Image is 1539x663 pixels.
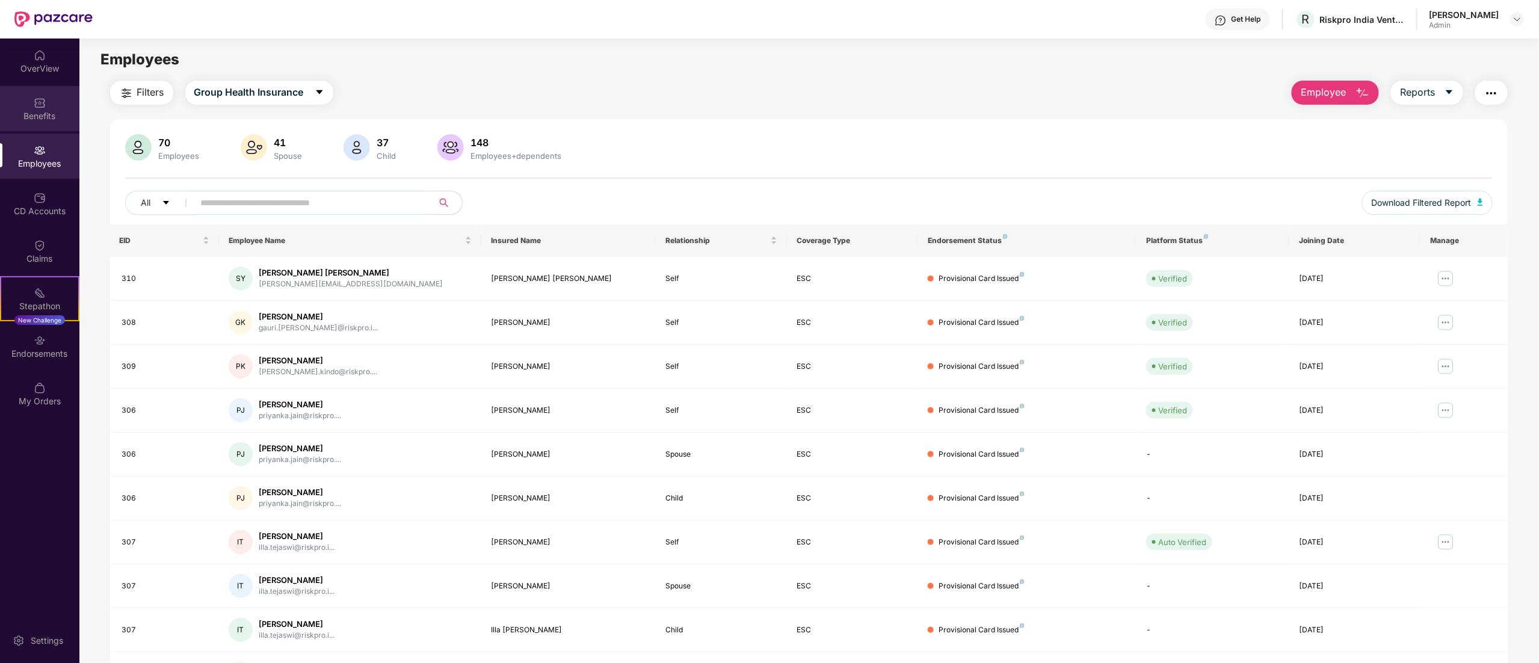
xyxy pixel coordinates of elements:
div: 306 [122,493,210,504]
span: caret-down [162,199,170,208]
div: [DATE] [1299,537,1411,548]
div: [PERSON_NAME] [259,311,378,322]
img: manageButton [1436,357,1455,376]
div: 308 [122,317,210,328]
img: svg+xml;base64,PHN2ZyBpZD0iSG9tZSIgeG1sbnM9Imh0dHA6Ly93d3cudzMub3JnLzIwMDAvc3ZnIiB3aWR0aD0iMjAiIG... [34,49,46,61]
div: 306 [122,405,210,416]
div: [DATE] [1299,273,1411,285]
div: 310 [122,273,210,285]
img: manageButton [1436,401,1455,420]
div: Employees [156,151,202,161]
div: IT [229,618,253,642]
img: svg+xml;base64,PHN2ZyB4bWxucz0iaHR0cDovL3d3dy53My5vcmcvMjAwMC9zdmciIHdpZHRoPSI4IiBoZWlnaHQ9IjgiIH... [1003,234,1008,239]
img: svg+xml;base64,PHN2ZyB4bWxucz0iaHR0cDovL3d3dy53My5vcmcvMjAwMC9zdmciIHhtbG5zOnhsaW5rPSJodHRwOi8vd3... [1478,199,1484,206]
div: ESC [797,405,908,416]
span: Employee Name [229,236,463,245]
img: svg+xml;base64,PHN2ZyB4bWxucz0iaHR0cDovL3d3dy53My5vcmcvMjAwMC9zdmciIHdpZHRoPSI4IiBoZWlnaHQ9IjgiIH... [1020,492,1025,496]
div: ESC [797,581,908,592]
div: Self [665,273,777,285]
div: Self [665,405,777,416]
img: svg+xml;base64,PHN2ZyB4bWxucz0iaHR0cDovL3d3dy53My5vcmcvMjAwMC9zdmciIHhtbG5zOnhsaW5rPSJodHRwOi8vd3... [344,134,370,161]
img: svg+xml;base64,PHN2ZyBpZD0iQ0RfQWNjb3VudHMiIGRhdGEtbmFtZT0iQ0QgQWNjb3VudHMiIHhtbG5zPSJodHRwOi8vd3... [34,192,46,204]
img: svg+xml;base64,PHN2ZyBpZD0iSGVscC0zMngzMiIgeG1sbnM9Imh0dHA6Ly93d3cudzMub3JnLzIwMDAvc3ZnIiB3aWR0aD... [1215,14,1227,26]
th: Insured Name [481,224,656,257]
div: ESC [797,493,908,504]
div: [PERSON_NAME] [259,355,377,366]
div: [PERSON_NAME] [259,443,341,454]
img: New Pazcare Logo [14,11,93,27]
td: - [1137,608,1289,652]
img: manageButton [1436,269,1455,288]
div: [DATE] [1299,493,1411,504]
div: [PERSON_NAME] [259,399,341,410]
div: 148 [469,137,564,149]
div: ESC [797,449,908,460]
img: svg+xml;base64,PHN2ZyBpZD0iQmVuZWZpdHMiIHhtbG5zPSJodHRwOi8vd3d3LnczLm9yZy8yMDAwL3N2ZyIgd2lkdGg9Ij... [34,97,46,109]
div: Spouse [665,581,777,592]
img: svg+xml;base64,PHN2ZyBpZD0iQ2xhaW0iIHhtbG5zPSJodHRwOi8vd3d3LnczLm9yZy8yMDAwL3N2ZyIgd2lkdGg9IjIwIi... [34,239,46,251]
div: [PERSON_NAME] [PERSON_NAME] [259,267,443,279]
div: Platform Status [1146,236,1280,245]
div: New Challenge [14,315,65,325]
span: EID [120,236,201,245]
span: R [1302,12,1310,26]
div: Provisional Card Issued [939,624,1025,636]
div: PJ [229,398,253,422]
div: ESC [797,361,908,372]
th: Relationship [656,224,787,257]
span: Employees [100,51,179,68]
div: Endorsement Status [928,236,1127,245]
div: 37 [375,137,399,149]
div: PK [229,354,253,378]
div: Provisional Card Issued [939,449,1025,460]
div: [PERSON_NAME] [PERSON_NAME] [491,273,646,285]
span: caret-down [315,87,324,98]
div: Self [665,361,777,372]
img: svg+xml;base64,PHN2ZyBpZD0iRW1wbG95ZWVzIiB4bWxucz0iaHR0cDovL3d3dy53My5vcmcvMjAwMC9zdmciIHdpZHRoPS... [34,144,46,156]
img: svg+xml;base64,PHN2ZyB4bWxucz0iaHR0cDovL3d3dy53My5vcmcvMjAwMC9zdmciIHdpZHRoPSI4IiBoZWlnaHQ9IjgiIH... [1204,234,1209,239]
img: svg+xml;base64,PHN2ZyB4bWxucz0iaHR0cDovL3d3dy53My5vcmcvMjAwMC9zdmciIHdpZHRoPSI4IiBoZWlnaHQ9IjgiIH... [1020,316,1025,321]
div: priyanka.jain@riskpro.... [259,454,341,466]
div: 307 [122,537,210,548]
div: Provisional Card Issued [939,273,1025,285]
div: [PERSON_NAME] [491,493,646,504]
div: 307 [122,581,210,592]
div: GK [229,310,253,335]
div: Get Help [1232,14,1261,24]
div: gauri.[PERSON_NAME]@riskpro.i... [259,322,378,334]
img: svg+xml;base64,PHN2ZyB4bWxucz0iaHR0cDovL3d3dy53My5vcmcvMjAwMC9zdmciIHdpZHRoPSI4IiBoZWlnaHQ9IjgiIH... [1020,623,1025,628]
img: svg+xml;base64,PHN2ZyB4bWxucz0iaHR0cDovL3d3dy53My5vcmcvMjAwMC9zdmciIHdpZHRoPSIyNCIgaGVpZ2h0PSIyNC... [119,86,134,100]
div: [PERSON_NAME] [259,531,335,542]
div: PJ [229,442,253,466]
span: Reports [1400,85,1435,100]
div: illa.tejaswi@riskpro.i... [259,586,335,597]
button: search [433,191,463,215]
span: search [433,198,456,208]
div: Verified [1158,316,1187,328]
td: - [1137,564,1289,608]
img: svg+xml;base64,PHN2ZyB4bWxucz0iaHR0cDovL3d3dy53My5vcmcvMjAwMC9zdmciIHdpZHRoPSI4IiBoZWlnaHQ9IjgiIH... [1020,404,1025,409]
div: [DATE] [1299,581,1411,592]
img: svg+xml;base64,PHN2ZyB4bWxucz0iaHR0cDovL3d3dy53My5vcmcvMjAwMC9zdmciIHhtbG5zOnhsaW5rPSJodHRwOi8vd3... [125,134,152,161]
div: Provisional Card Issued [939,581,1025,592]
div: [DATE] [1299,449,1411,460]
div: [PERSON_NAME] [491,405,646,416]
div: IT [229,574,253,598]
img: svg+xml;base64,PHN2ZyB4bWxucz0iaHR0cDovL3d3dy53My5vcmcvMjAwMC9zdmciIHdpZHRoPSI4IiBoZWlnaHQ9IjgiIH... [1020,448,1025,452]
span: Relationship [665,236,768,245]
div: [PERSON_NAME] [491,537,646,548]
div: [PERSON_NAME] [491,317,646,328]
div: 41 [272,137,305,149]
th: Manage [1420,224,1508,257]
div: [DATE] [1299,405,1411,416]
div: [PERSON_NAME] [259,575,335,586]
div: [PERSON_NAME] [491,361,646,372]
img: manageButton [1436,532,1455,552]
div: Stepathon [1,300,78,312]
img: svg+xml;base64,PHN2ZyBpZD0iU2V0dGluZy0yMHgyMCIgeG1sbnM9Imh0dHA6Ly93d3cudzMub3JnLzIwMDAvc3ZnIiB3aW... [13,635,25,647]
button: Allcaret-down [125,191,199,215]
div: [DATE] [1299,317,1411,328]
div: Settings [27,635,67,647]
div: Provisional Card Issued [939,317,1025,328]
div: 70 [156,137,202,149]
